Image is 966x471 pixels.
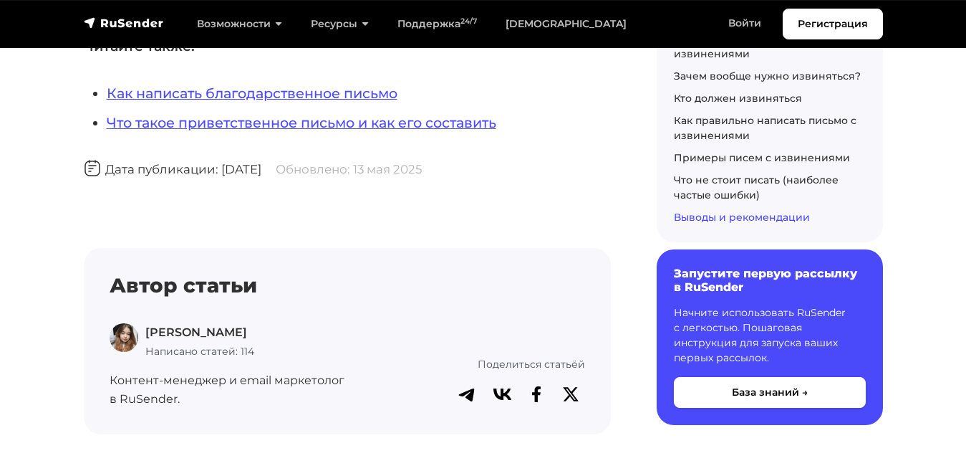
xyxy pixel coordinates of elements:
button: База знаний → [674,378,866,409]
span: Дата публикации: [DATE] [84,162,261,176]
a: Примеры писем с извинениями [674,151,850,164]
a: Возможности [183,9,296,39]
p: Контент-менеджер и email маркетолог в RuSender. [110,371,380,408]
a: Запустите первую рассылку в RuSender Начните использовать RuSender с легкостью. Пошаговая инструк... [657,249,883,425]
a: Зачем вообще нужно извиняться? [674,70,861,82]
a: Войти [714,9,776,38]
a: Как правильно написать письмо с извинениями [674,114,856,142]
a: Выводы и рекомендации [674,211,810,224]
a: Что не стоит писать (наиболее частые ошибки) [674,173,839,201]
img: Дата публикации [84,160,101,177]
img: RuSender [84,16,164,30]
a: Что такое приветственное письмо и как его составить [107,114,496,131]
a: [DEMOGRAPHIC_DATA] [491,9,641,39]
h4: Автор статьи [110,274,585,298]
sup: 24/7 [460,16,477,26]
p: Поделиться статьёй [397,356,585,372]
p: [PERSON_NAME] [145,323,254,342]
h6: Запустите первую рассылку в RuSender [674,267,866,294]
strong: Читайте также: [84,37,195,54]
span: Обновлено: 13 мая 2025 [276,162,422,176]
a: Поддержка24/7 [383,9,491,39]
p: Начните использовать RuSender с легкостью. Пошаговая инструкция для запуска ваших первых рассылок. [674,306,866,366]
span: Написано статей: 114 [145,345,254,358]
a: Как написать благодарственное письмо [107,85,397,102]
a: Ресурсы [296,9,383,39]
a: Регистрация [783,9,883,39]
a: Кто должен извиняться [674,92,802,105]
